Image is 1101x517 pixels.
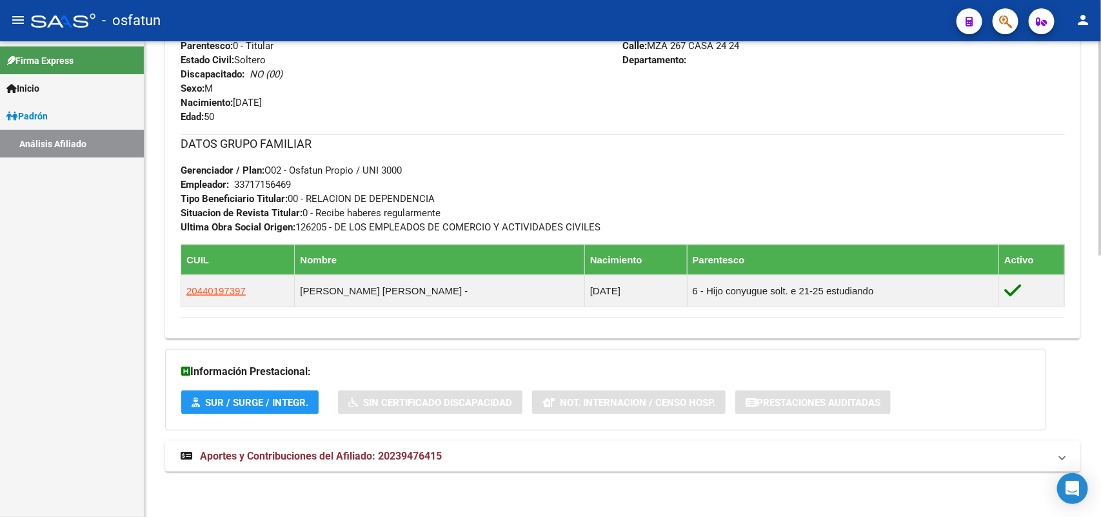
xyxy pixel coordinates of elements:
[735,390,891,414] button: Prestaciones Auditadas
[181,54,234,66] strong: Estado Civil:
[363,397,512,409] span: Sin Certificado Discapacidad
[181,165,402,176] span: O02 - Osfatun Propio / UNI 3000
[181,40,273,52] span: 0 - Titular
[584,275,687,307] td: [DATE]
[181,83,213,94] span: M
[1075,12,1091,28] mat-icon: person
[181,221,600,233] span: 126205 - DE LOS EMPLEADOS DE COMERCIO Y ACTIVIDADES CIVILES
[181,193,435,205] span: 00 - RELACION DE DEPENDENCIA
[560,397,715,409] span: Not. Internacion / Censo Hosp.
[295,245,584,275] th: Nombre
[181,54,266,66] span: Soltero
[532,390,726,414] button: Not. Internacion / Censo Hosp.
[205,397,308,409] span: SUR / SURGE / INTEGR.
[687,245,998,275] th: Parentesco
[186,285,246,296] span: 20440197397
[181,245,295,275] th: CUIL
[6,81,39,96] span: Inicio
[1057,473,1088,504] div: Open Intercom Messenger
[181,363,1030,381] h3: Información Prestacional:
[250,68,283,80] i: NO (00)
[234,177,291,192] div: 33717156469
[181,68,244,80] strong: Discapacitado:
[181,83,204,94] strong: Sexo:
[181,135,1065,153] h3: DATOS GRUPO FAMILIAR
[181,97,262,108] span: [DATE]
[6,54,74,68] span: Firma Express
[999,245,1065,275] th: Activo
[757,397,880,409] span: Prestaciones Auditadas
[165,441,1080,472] mat-expansion-panel-header: Aportes y Contribuciones del Afiliado: 20239476415
[10,12,26,28] mat-icon: menu
[687,275,998,307] td: 6 - Hijo conyugue solt. e 21-25 estudiando
[623,54,687,66] strong: Departamento:
[623,40,648,52] strong: Calle:
[338,390,522,414] button: Sin Certificado Discapacidad
[181,193,288,205] strong: Tipo Beneficiario Titular:
[181,207,303,219] strong: Situacion de Revista Titular:
[181,111,214,123] span: 50
[181,165,264,176] strong: Gerenciador / Plan:
[200,450,442,462] span: Aportes y Contribuciones del Afiliado: 20239476415
[181,179,229,190] strong: Empleador:
[181,111,204,123] strong: Edad:
[181,221,295,233] strong: Ultima Obra Social Origen:
[102,6,161,35] span: - osfatun
[181,40,233,52] strong: Parentesco:
[623,40,740,52] span: MZA 267 CASA 24 24
[181,207,441,219] span: 0 - Recibe haberes regularmente
[6,109,48,123] span: Padrón
[295,275,584,307] td: [PERSON_NAME] [PERSON_NAME] -
[181,97,233,108] strong: Nacimiento:
[181,390,319,414] button: SUR / SURGE / INTEGR.
[584,245,687,275] th: Nacimiento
